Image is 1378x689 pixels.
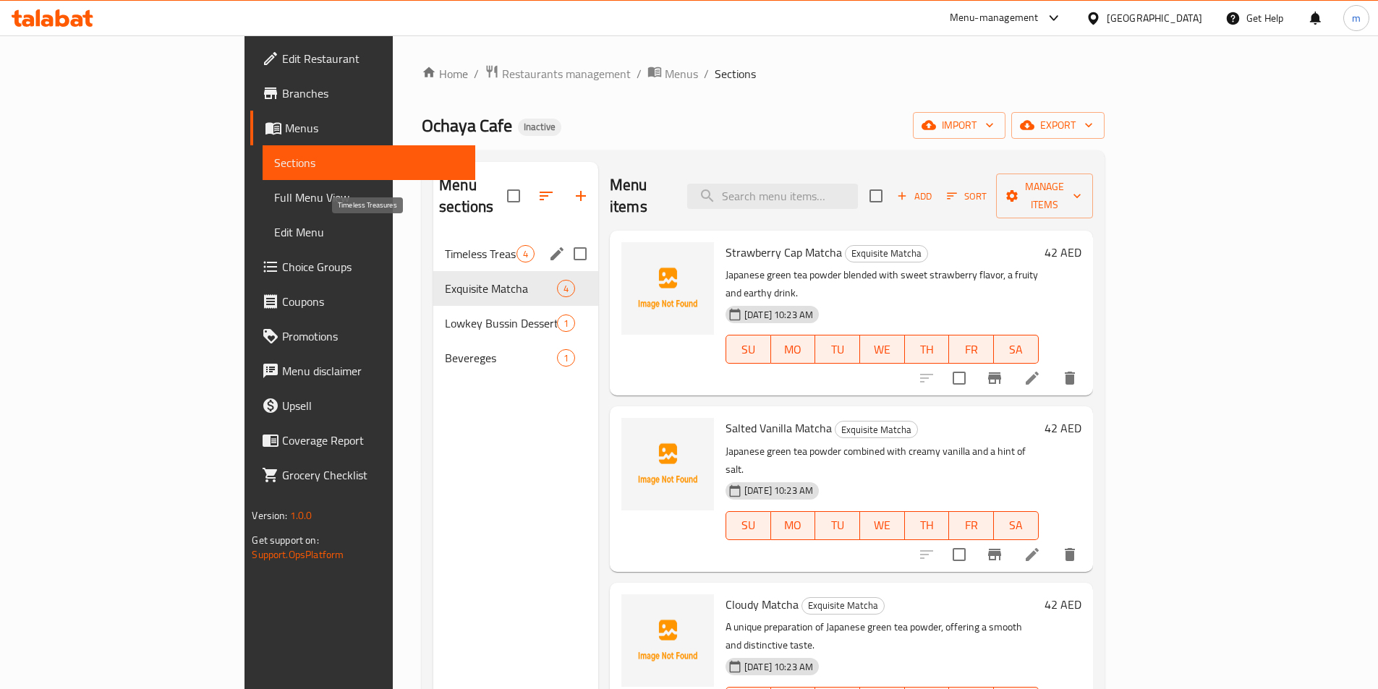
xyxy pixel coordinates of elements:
[433,306,598,341] div: Lowkey Bussin Desserts1
[529,179,563,213] span: Sort sections
[558,317,574,330] span: 1
[801,597,885,615] div: Exquisite Matcha
[263,180,475,215] a: Full Menu View
[1000,339,1033,360] span: SA
[518,121,561,133] span: Inactive
[474,65,479,82] li: /
[485,64,631,83] a: Restaurants management
[949,335,994,364] button: FR
[726,618,1039,654] p: A unique preparation of Japanese green tea powder, offering a smooth and distinctive taste.
[610,174,670,218] h2: Menu items
[771,511,816,540] button: MO
[250,388,475,423] a: Upsell
[282,466,463,484] span: Grocery Checklist
[994,335,1039,364] button: SA
[704,65,709,82] li: /
[252,545,344,564] a: Support.OpsPlatform
[250,111,475,145] a: Menus
[637,65,642,82] li: /
[1045,242,1081,262] h6: 42 AED
[866,339,899,360] span: WE
[802,597,884,614] span: Exquisite Matcha
[905,511,950,540] button: TH
[250,249,475,284] a: Choice Groups
[955,515,988,536] span: FR
[1023,116,1093,134] span: export
[732,515,765,536] span: SU
[891,185,937,207] span: Add item
[861,181,891,211] span: Select section
[726,511,771,540] button: SU
[282,293,463,310] span: Coupons
[563,179,598,213] button: Add section
[502,65,631,82] span: Restaurants management
[845,245,928,262] div: Exquisite Matcha
[1045,594,1081,615] h6: 42 AED
[433,236,598,271] div: Timeless Treasures4edit
[282,328,463,345] span: Promotions
[911,339,944,360] span: TH
[1000,515,1033,536] span: SA
[282,50,463,67] span: Edit Restaurant
[647,64,698,83] a: Menus
[715,65,756,82] span: Sections
[860,335,905,364] button: WE
[895,188,934,205] span: Add
[994,511,1039,540] button: SA
[282,258,463,275] span: Choice Groups
[771,335,816,364] button: MO
[517,247,534,261] span: 4
[445,314,557,332] span: Lowkey Bussin Desserts
[739,308,819,322] span: [DATE] 10:23 AM
[1008,178,1081,214] span: Manage items
[726,594,799,615] span: Cloudy Matcha
[777,339,810,360] span: MO
[285,119,463,137] span: Menus
[835,421,917,438] span: Exquisite Matcha
[445,280,557,297] span: Exquisite Matcha
[947,188,987,205] span: Sort
[891,185,937,207] button: Add
[282,432,463,449] span: Coverage Report
[274,223,463,241] span: Edit Menu
[252,506,287,525] span: Version:
[498,181,529,211] span: Select all sections
[665,65,698,82] span: Menus
[726,266,1039,302] p: Japanese green tea powder blended with sweet strawberry flavor, a fruity and earthy drink.
[1052,537,1087,572] button: delete
[950,9,1039,27] div: Menu-management
[949,511,994,540] button: FR
[263,145,475,180] a: Sections
[558,351,574,365] span: 1
[739,660,819,674] span: [DATE] 10:23 AM
[924,116,994,134] span: import
[250,41,475,76] a: Edit Restaurant
[937,185,996,207] span: Sort items
[1011,112,1105,139] button: export
[445,245,516,262] span: Timeless Treasures
[846,245,927,262] span: Exquisite Matcha
[518,119,561,136] div: Inactive
[732,339,765,360] span: SU
[905,335,950,364] button: TH
[433,231,598,381] nav: Menu sections
[687,184,858,209] input: search
[250,76,475,111] a: Branches
[943,185,990,207] button: Sort
[274,189,463,206] span: Full Menu View
[726,241,842,263] span: Strawberry Cap Matcha
[821,339,854,360] span: TU
[1045,418,1081,438] h6: 42 AED
[433,341,598,375] div: Bevereges1
[1107,10,1202,26] div: [GEOGRAPHIC_DATA]
[955,339,988,360] span: FR
[621,594,714,687] img: Cloudy Matcha
[726,417,832,439] span: Salted Vanilla Matcha
[250,284,475,319] a: Coupons
[557,314,575,332] div: items
[250,458,475,492] a: Grocery Checklist
[977,537,1012,572] button: Branch-specific-item
[726,335,771,364] button: SU
[621,242,714,335] img: Strawberry Cap Matcha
